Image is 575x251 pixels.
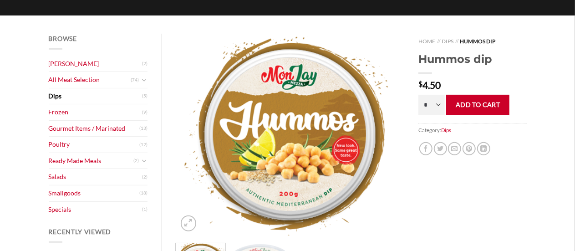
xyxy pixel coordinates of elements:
[49,202,142,218] a: Specials
[418,38,435,45] a: Home
[49,72,131,88] a: All Meat Selection
[141,75,148,85] button: Toggle
[175,34,405,236] img: Hummos dip
[141,156,148,166] button: Toggle
[49,56,142,72] a: [PERSON_NAME]
[418,80,422,87] span: $
[418,52,526,66] h1: Hummos dip
[49,121,140,137] a: Gourmet Items / Marinated
[441,127,451,133] a: Dips
[139,122,148,135] span: (13)
[49,88,142,104] a: Dips
[142,170,148,184] span: (2)
[49,137,140,153] a: Poultry
[142,57,148,71] span: (2)
[448,142,461,155] a: Email to a Friend
[49,185,140,201] a: Smallgoods
[434,142,447,155] a: Share on Twitter
[477,142,490,155] a: Share on LinkedIn
[49,153,134,169] a: Ready Made Meals
[446,95,509,115] button: Add to cart
[131,73,139,87] span: (74)
[142,89,148,103] span: (5)
[455,38,458,45] span: //
[418,79,441,91] bdi: 4.50
[49,35,77,42] span: Browse
[49,228,112,236] span: Recently Viewed
[142,106,148,119] span: (9)
[49,104,142,120] a: Frozen
[437,38,440,45] span: //
[460,38,496,45] span: Hummos dip
[49,169,142,185] a: Salads
[463,142,476,155] a: Pin on Pinterest
[139,138,148,152] span: (12)
[418,123,526,137] span: Category:
[419,142,433,155] a: Share on Facebook
[133,154,139,168] span: (2)
[142,203,148,216] span: (1)
[442,38,453,45] a: Dips
[139,186,148,200] span: (18)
